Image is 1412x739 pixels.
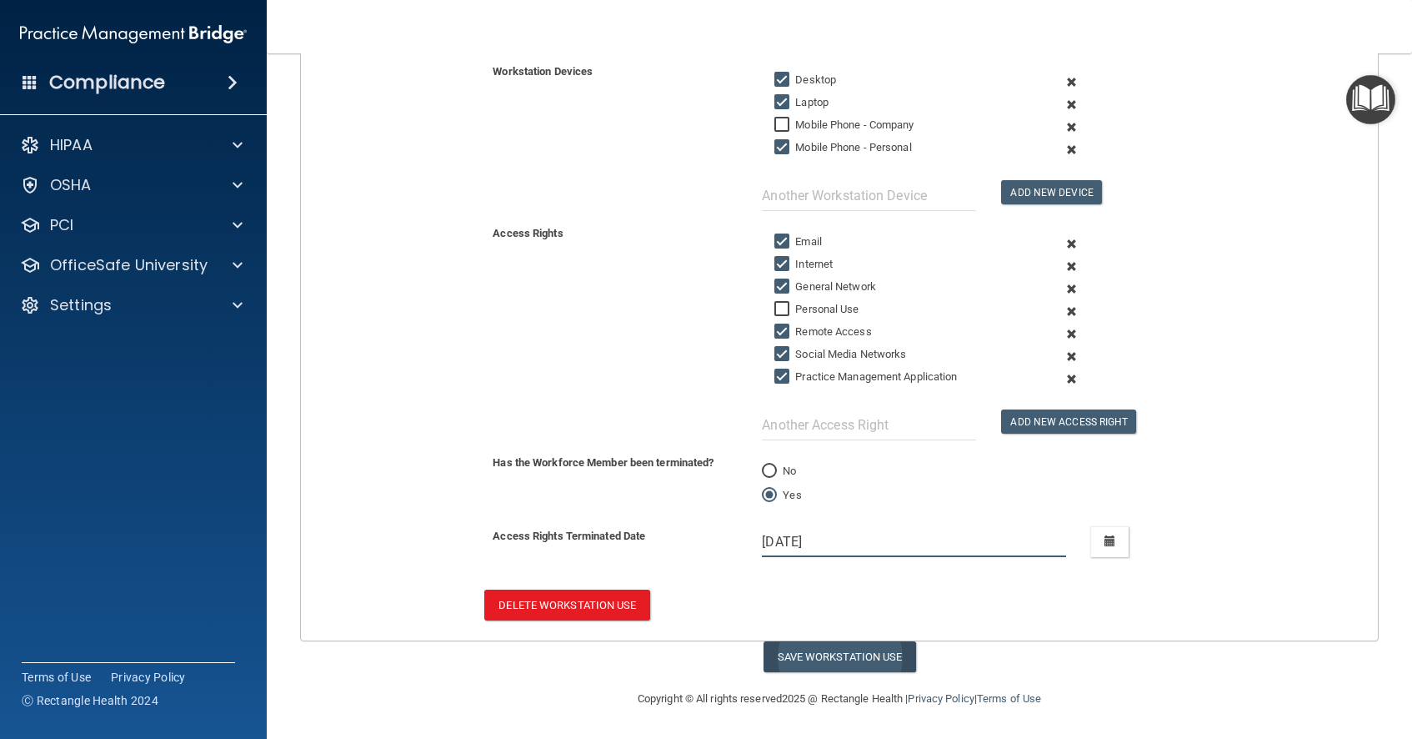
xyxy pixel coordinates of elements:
[774,254,833,274] label: Internet
[977,692,1041,705] a: Terms of Use
[774,370,794,384] input: Practice Management Application
[493,456,714,469] b: Has the Workforce Member been terminated?
[20,175,243,195] a: OSHA
[762,180,976,211] input: Another Workstation Device
[908,692,974,705] a: Privacy Policy
[50,175,92,195] p: OSHA
[49,71,165,94] h4: Compliance
[774,141,794,154] input: Mobile Phone - Personal
[762,410,976,440] input: Another Access Right
[774,115,914,135] label: Mobile Phone - Company
[493,227,563,239] b: Access Rights
[774,299,859,319] label: Personal Use
[774,280,794,294] input: General Network
[774,235,794,249] input: Email
[774,348,794,361] input: Social Media Networks
[774,70,836,90] label: Desktop
[20,255,243,275] a: OfficeSafe University
[493,530,645,542] b: Access Rights Terminated Date
[535,672,1144,726] div: Copyright © All rights reserved 2025 @ Rectangle Health | |
[774,277,876,297] label: General Network
[774,96,794,109] input: Laptop
[764,641,916,672] button: Save Workstation Use
[774,325,794,339] input: Remote Access
[762,485,801,505] label: Yes
[50,295,112,315] p: Settings
[762,465,777,478] input: No
[484,590,649,621] button: Delete Workstation Use
[20,135,243,155] a: HIPAA
[774,367,957,387] label: Practice Management Application
[1346,75,1395,124] button: Open Resource Center
[20,215,243,235] a: PCI
[774,118,794,132] input: Mobile Phone - Company
[50,135,93,155] p: HIPAA
[774,258,794,271] input: Internet
[774,344,906,364] label: Social Media Networks
[1001,410,1136,434] button: Add New Access Right
[774,138,911,158] label: Mobile Phone - Personal
[1001,180,1101,204] button: Add New Device
[774,232,822,252] label: Email
[774,93,829,113] label: Laptop
[774,322,871,342] label: Remote Access
[111,669,186,686] a: Privacy Policy
[22,669,91,686] a: Terms of Use
[22,692,158,709] span: Ⓒ Rectangle Health 2024
[50,255,208,275] p: OfficeSafe University
[762,461,796,481] label: No
[20,18,247,51] img: PMB logo
[50,215,73,235] p: PCI
[20,295,243,315] a: Settings
[762,490,777,502] input: Yes
[774,303,794,316] input: Personal Use
[493,65,593,78] b: Workstation Devices
[774,73,794,87] input: Desktop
